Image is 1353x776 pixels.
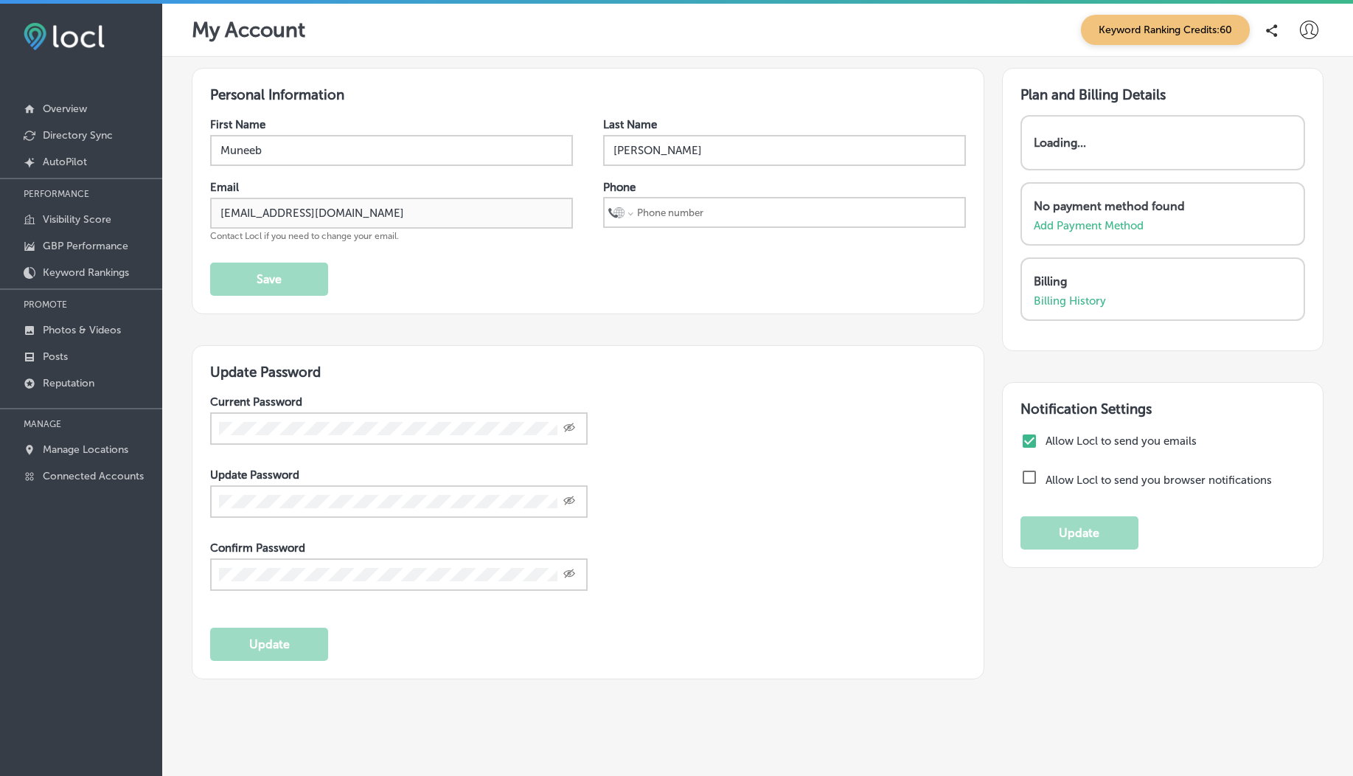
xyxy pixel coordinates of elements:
[210,118,265,131] label: First Name
[43,129,113,142] p: Directory Sync
[210,468,299,482] label: Update Password
[43,103,87,115] p: Overview
[603,181,636,194] label: Phone
[603,135,966,166] input: Enter Last Name
[1046,434,1302,448] label: Allow Locl to send you emails
[210,135,573,166] input: Enter First Name
[192,18,305,42] p: My Account
[1020,401,1306,418] h3: Notification Settings
[43,240,128,252] p: GBP Performance
[1034,199,1285,213] p: No payment method found
[43,324,121,336] p: Photos & Videos
[210,541,305,555] label: Confirm Password
[210,181,239,194] label: Email
[563,495,575,508] span: Toggle password visibility
[43,350,68,363] p: Posts
[1034,219,1144,232] a: Add Payment Method
[563,422,575,435] span: Toggle password visibility
[603,118,657,131] label: Last Name
[210,231,399,241] span: Contact Locl if you need to change your email.
[210,364,966,381] h3: Update Password
[210,263,328,296] button: Save
[24,23,105,50] img: fda3e92497d09a02dc62c9cd864e3231.png
[1034,274,1285,288] p: Billing
[636,198,960,226] input: Phone number
[43,470,144,482] p: Connected Accounts
[43,156,87,168] p: AutoPilot
[43,377,94,389] p: Reputation
[1020,86,1306,103] h3: Plan and Billing Details
[1034,136,1086,150] p: Loading...
[210,198,573,229] input: Enter Email
[210,86,966,103] h3: Personal Information
[43,443,128,456] p: Manage Locations
[210,628,328,661] button: Update
[1081,15,1250,45] span: Keyword Ranking Credits: 60
[563,568,575,581] span: Toggle password visibility
[1046,474,1272,487] label: Allow Locl to send you browser notifications
[43,213,111,226] p: Visibility Score
[1034,294,1106,308] a: Billing History
[43,266,129,279] p: Keyword Rankings
[1020,516,1138,550] button: Update
[210,395,302,409] label: Current Password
